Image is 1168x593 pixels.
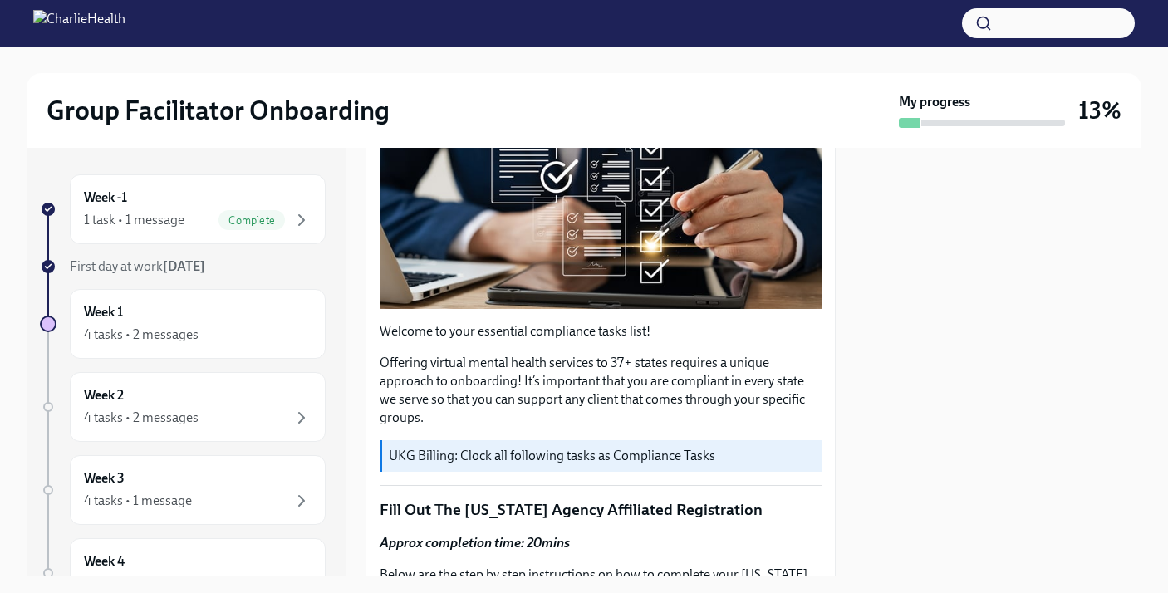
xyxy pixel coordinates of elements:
[84,386,124,404] h6: Week 2
[84,326,199,344] div: 4 tasks • 2 messages
[40,289,326,359] a: Week 14 tasks • 2 messages
[84,552,125,571] h6: Week 4
[163,258,205,274] strong: [DATE]
[389,447,815,465] p: UKG Billing: Clock all following tasks as Compliance Tasks
[84,492,192,510] div: 4 tasks • 1 message
[84,409,199,427] div: 4 tasks • 2 messages
[380,78,822,309] button: Zoom image
[380,499,822,521] p: Fill Out The [US_STATE] Agency Affiliated Registration
[84,469,125,488] h6: Week 3
[70,258,205,274] span: First day at work
[40,455,326,525] a: Week 34 tasks • 1 message
[380,535,570,551] strong: Approx completion time: 20mins
[84,211,184,229] div: 1 task • 1 message
[1078,96,1121,125] h3: 13%
[40,257,326,276] a: First day at work[DATE]
[84,575,115,593] div: 1 task
[380,322,822,341] p: Welcome to your essential compliance tasks list!
[47,94,390,127] h2: Group Facilitator Onboarding
[899,93,970,111] strong: My progress
[218,214,285,227] span: Complete
[33,10,125,37] img: CharlieHealth
[40,174,326,244] a: Week -11 task • 1 messageComplete
[380,354,822,427] p: Offering virtual mental health services to 37+ states requires a unique approach to onboarding! I...
[40,372,326,442] a: Week 24 tasks • 2 messages
[84,189,127,207] h6: Week -1
[84,303,123,321] h6: Week 1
